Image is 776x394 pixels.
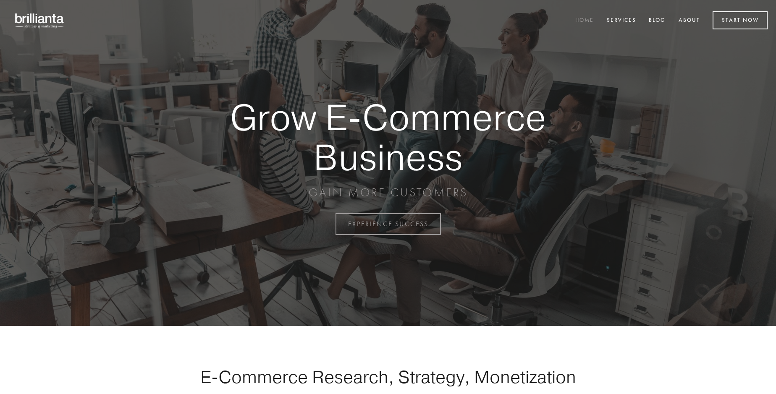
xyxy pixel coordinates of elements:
a: Services [601,14,642,28]
a: Start Now [713,11,768,29]
a: Blog [643,14,671,28]
img: brillianta - research, strategy, marketing [8,8,71,33]
a: Home [570,14,599,28]
strong: Grow E-Commerce Business [201,97,575,177]
a: About [673,14,705,28]
a: EXPERIENCE SUCCESS [336,213,441,235]
p: GAIN MORE CUSTOMERS [201,185,575,200]
h1: E-Commerce Research, Strategy, Monetization [174,366,602,387]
